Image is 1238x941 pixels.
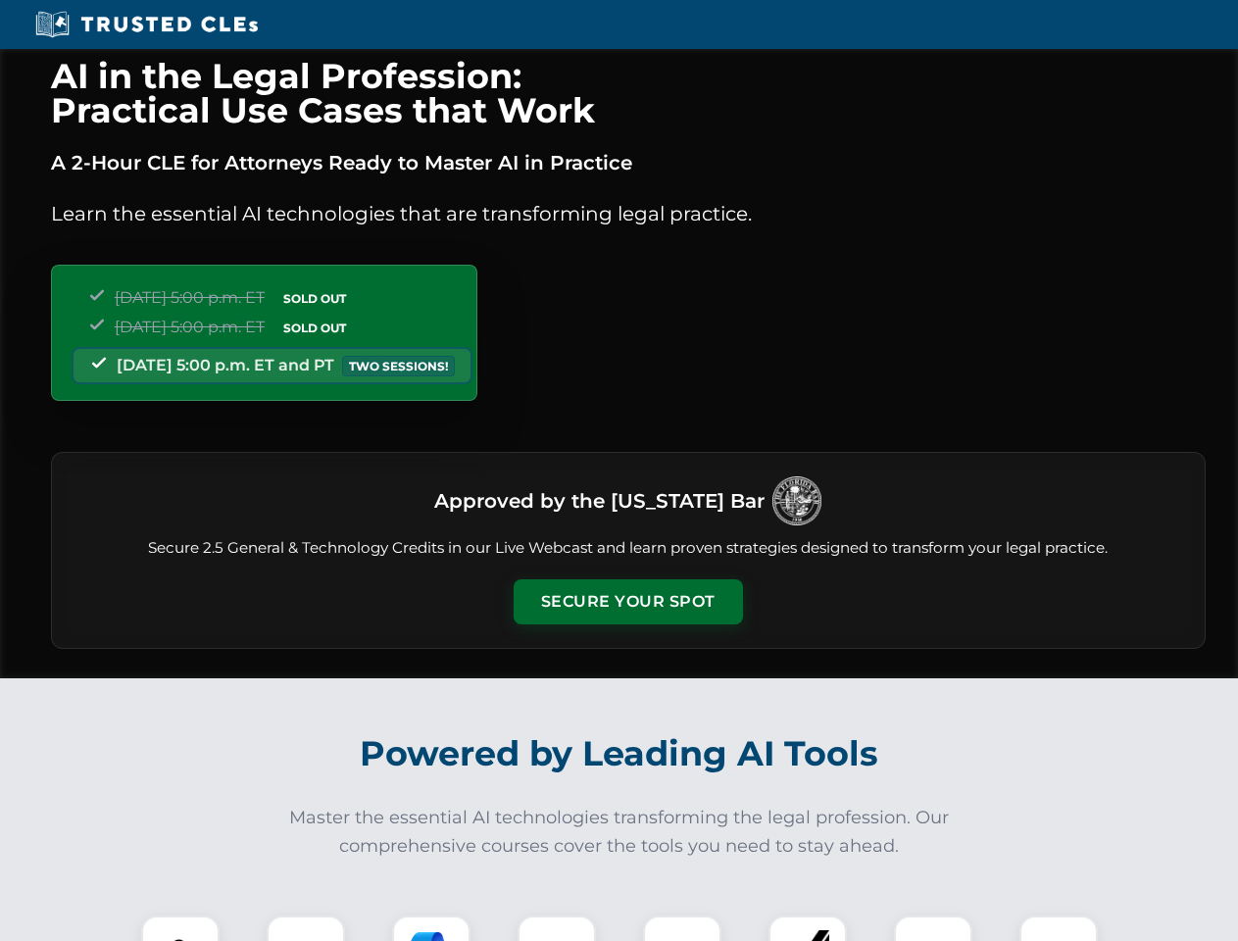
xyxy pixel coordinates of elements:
h3: Approved by the [US_STATE] Bar [434,483,765,519]
p: Learn the essential AI technologies that are transforming legal practice. [51,198,1206,229]
p: A 2-Hour CLE for Attorneys Ready to Master AI in Practice [51,147,1206,178]
h2: Powered by Leading AI Tools [76,719,1163,788]
span: [DATE] 5:00 p.m. ET [115,288,265,307]
span: SOLD OUT [276,318,353,338]
span: [DATE] 5:00 p.m. ET [115,318,265,336]
h1: AI in the Legal Profession: Practical Use Cases that Work [51,59,1206,127]
p: Secure 2.5 General & Technology Credits in our Live Webcast and learn proven strategies designed ... [75,537,1181,560]
p: Master the essential AI technologies transforming the legal profession. Our comprehensive courses... [276,804,963,861]
img: Logo [772,476,821,525]
span: SOLD OUT [276,288,353,309]
button: Secure Your Spot [514,579,743,624]
img: Trusted CLEs [29,10,264,39]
